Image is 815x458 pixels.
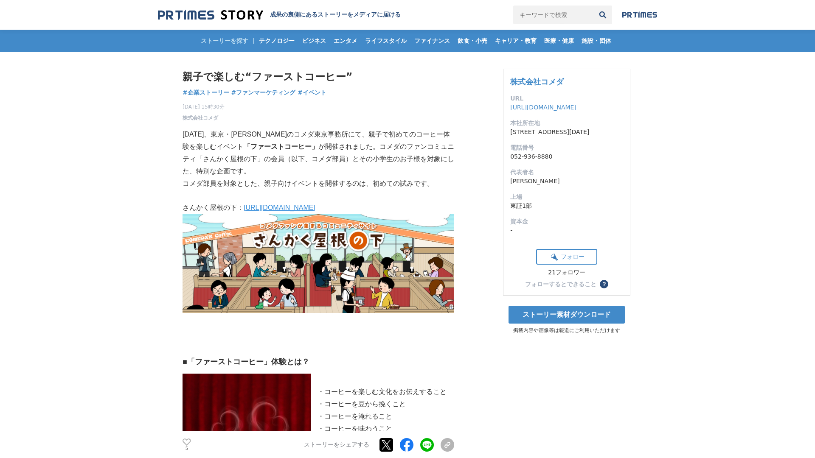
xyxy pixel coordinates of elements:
[183,178,454,190] p: コメダ部員を対象とした、親子向けイベントを開催するのは、初めての試みです。
[510,217,623,226] dt: 資本金
[513,6,593,24] input: キーワードで検索
[536,269,597,276] div: 21フォロワー
[362,30,410,52] a: ライフスタイル
[541,30,577,52] a: 医療・健康
[510,119,623,128] dt: 本社所在地
[510,177,623,186] dd: [PERSON_NAME]
[510,128,623,137] dd: [STREET_ADDRESS][DATE]
[510,143,623,152] dt: 電話番号
[183,202,454,214] p: さんかく屋根の下：
[510,168,623,177] dt: 代表者名
[183,114,218,122] a: 株式会社コメダ
[183,411,454,423] p: ・コーヒーを淹れること
[510,94,623,103] dt: URL
[510,201,623,210] dd: 東証1部
[510,152,623,161] dd: 052-936-8880
[183,398,454,411] p: ・コーヒーを豆から挽くこと
[256,37,298,45] span: テクノロジー
[256,30,298,52] a: テクノロジー
[411,30,453,52] a: ファイナンス
[231,89,296,96] span: #ファンマーケティング
[183,214,454,313] img: thumbnail_293c5ab0-9e76-11f0-ab84-cdc61b1ee65a.png
[330,37,361,45] span: エンタメ
[578,37,615,45] span: 施設・団体
[509,306,625,324] a: ストーリー素材ダウンロード
[304,441,369,449] p: ストーリーをシェアする
[601,281,607,287] span: ？
[158,9,263,21] img: 成果の裏側にあるストーリーをメディアに届ける
[503,327,630,334] p: 掲載内容や画像等は報道にご利用いただけます
[244,143,318,150] strong: 「ファーストコーヒー」
[298,88,326,97] a: #イベント
[510,193,623,201] dt: 上場
[183,128,454,177] p: [DATE]、東京・[PERSON_NAME]のコメダ東京事務所にて、親子で初めてのコーヒー体験を楽しむイベント が開催されました。コメダのファンコミュニティ「さんかく屋根の下」の会員（以下、コ...
[299,37,329,45] span: ビジネス
[244,204,315,211] a: [URL][DOMAIN_NAME]
[183,447,191,451] p: 5
[299,30,329,52] a: ビジネス
[231,88,296,97] a: #ファンマーケティング
[270,11,401,19] h2: 成果の裏側にあるストーリーをメディアに届ける
[578,30,615,52] a: 施設・団体
[536,249,597,265] button: フォロー
[525,281,596,287] div: フォローするとできること
[593,6,612,24] button: 検索
[411,37,453,45] span: ファイナンス
[454,30,491,52] a: 飲食・小売
[298,89,326,96] span: #イベント
[183,89,229,96] span: #企業ストーリー
[510,104,576,111] a: [URL][DOMAIN_NAME]
[510,77,564,86] a: 株式会社コメダ
[454,37,491,45] span: 飲食・小売
[600,280,608,288] button: ？
[183,88,229,97] a: #企業ストーリー
[158,9,401,21] a: 成果の裏側にあるストーリーをメディアに届ける 成果の裏側にあるストーリーをメディアに届ける
[183,103,225,111] span: [DATE] 15時30分
[492,37,540,45] span: キャリア・教育
[330,30,361,52] a: エンタメ
[183,69,454,85] h1: 親子で楽しむ“ファーストコーヒー”
[510,226,623,235] dd: -
[622,11,657,18] img: prtimes
[541,37,577,45] span: 医療・健康
[362,37,410,45] span: ライフスタイル
[492,30,540,52] a: キャリア・教育
[183,423,454,435] p: ・コーヒーを味わうこと
[183,357,309,366] strong: ■「ファーストコーヒー」体験とは？
[183,386,454,398] p: ・コーヒーを楽しむ文化をお伝えすること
